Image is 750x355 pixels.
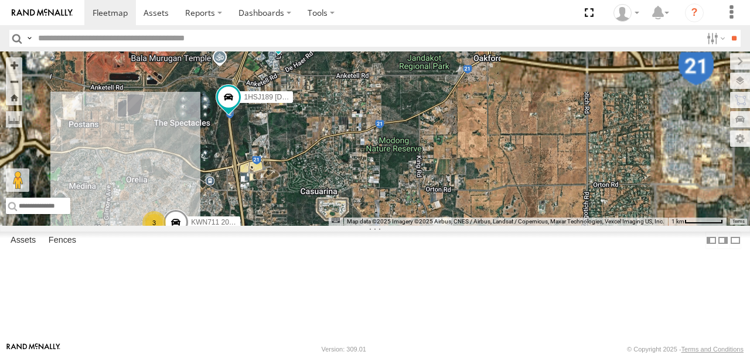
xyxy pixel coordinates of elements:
div: Version: 309.01 [322,346,366,353]
a: Terms and Conditions [681,346,744,353]
label: Hide Summary Table [729,232,741,249]
span: 1HSJ189 [DOMAIN_NAME] [244,94,331,102]
a: Terms (opens in new tab) [732,219,745,224]
label: Dock Summary Table to the Left [705,232,717,249]
div: Jeff Wegner [609,4,643,22]
label: Measure [6,111,22,127]
button: Keyboard shortcuts [332,218,340,223]
button: Zoom in [6,57,22,73]
a: Visit our Website [6,343,60,355]
img: rand-logo.svg [12,9,73,17]
span: Map data ©2025 Imagery ©2025 Airbus, CNES / Airbus, Landsat / Copernicus, Maxar Technologies, Vex... [347,218,664,225]
i: ? [685,4,704,22]
label: Assets [5,232,42,249]
button: Drag Pegman onto the map to open Street View [6,168,29,192]
label: Search Filter Options [702,30,727,47]
button: Map Scale: 1 km per 62 pixels [668,218,727,226]
label: Dock Summary Table to the Right [717,232,729,249]
span: KWN711 2001089 Ford Ranger (Retic) [191,218,312,226]
label: Fences [43,232,82,249]
button: Zoom out [6,73,22,89]
span: 1 km [671,218,684,225]
div: © Copyright 2025 - [627,346,744,353]
div: 3 [142,211,166,235]
label: Search Query [25,30,34,47]
label: Map Settings [730,130,750,147]
button: Zoom Home [6,89,22,105]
